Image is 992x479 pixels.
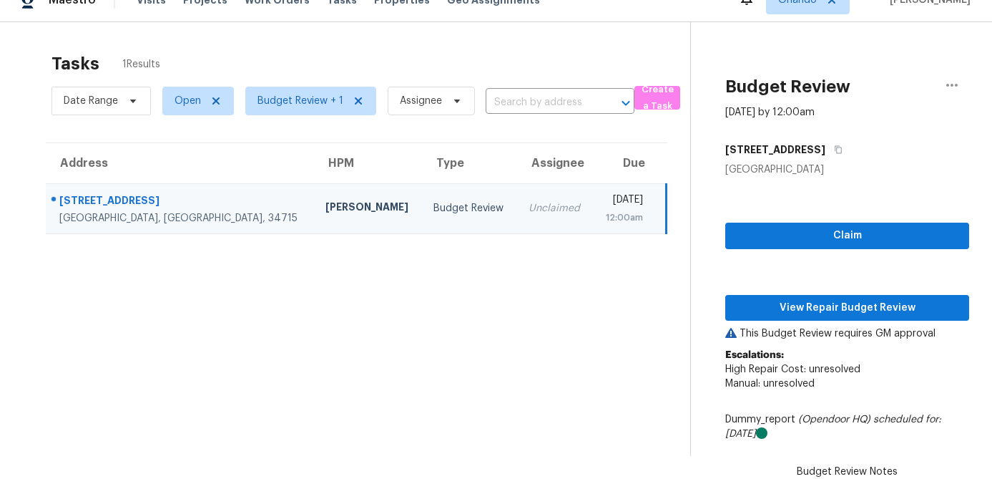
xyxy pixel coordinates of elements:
[737,227,958,245] span: Claim
[725,79,850,94] h2: Budget Review
[604,211,643,225] div: 12:00am
[725,142,825,157] h5: [STREET_ADDRESS]
[634,86,680,110] button: Create a Task
[314,143,422,183] th: HPM
[725,379,815,389] span: Manual: unresolved
[122,57,160,72] span: 1 Results
[725,364,860,374] span: High Repair Cost: unresolved
[616,93,636,113] button: Open
[486,92,594,114] input: Search by address
[325,200,411,218] div: [PERSON_NAME]
[725,326,969,341] p: This Budget Review requires GM approval
[59,211,303,226] div: [GEOGRAPHIC_DATA], [GEOGRAPHIC_DATA], 34715
[257,94,343,108] span: Budget Review + 1
[725,163,969,177] div: [GEOGRAPHIC_DATA]
[529,201,581,216] div: Unclaimed
[400,94,442,108] span: Assignee
[604,193,643,211] div: [DATE]
[737,299,958,317] span: View Repair Budget Review
[725,295,969,321] button: View Repair Budget Review
[725,223,969,249] button: Claim
[64,94,118,108] span: Date Range
[175,94,201,108] span: Open
[642,82,673,115] span: Create a Task
[725,105,815,120] div: [DATE] by 12:00am
[433,201,506,216] div: Budget Review
[517,143,593,183] th: Assignee
[725,412,969,441] div: Dummy_report
[59,193,303,211] div: [STREET_ADDRESS]
[725,350,784,360] b: Escalations:
[46,143,314,183] th: Address
[593,143,667,183] th: Due
[825,137,845,163] button: Copy Address
[798,415,870,425] i: (Opendoor HQ)
[422,143,517,183] th: Type
[51,57,99,71] h2: Tasks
